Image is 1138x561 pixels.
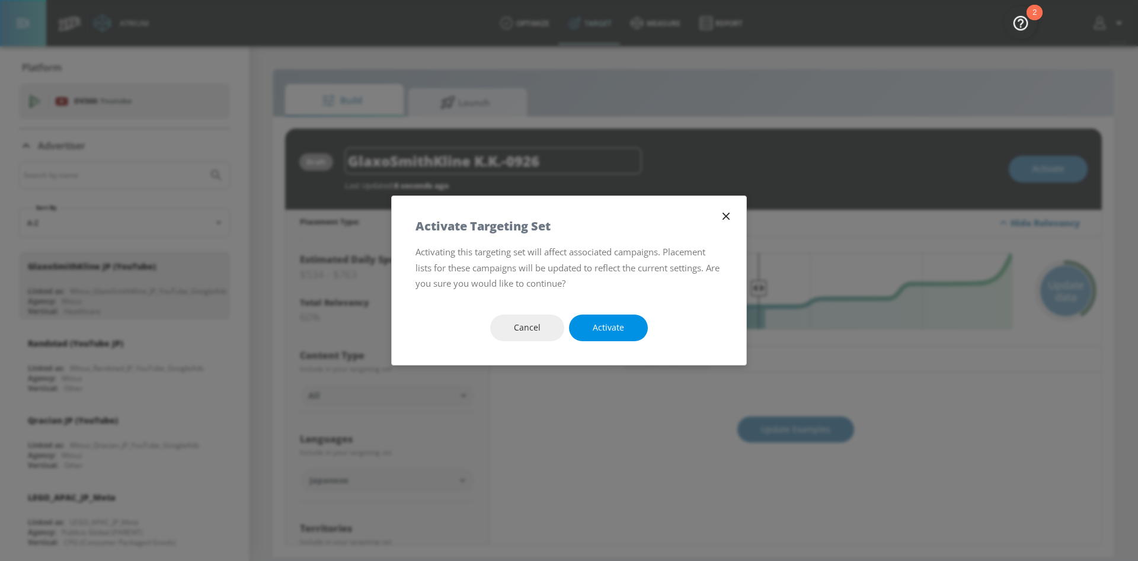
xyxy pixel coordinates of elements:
h5: Activate Targeting Set [415,220,551,232]
span: Activate [593,320,624,335]
p: Activating this targeting set will affect associated campaigns. Placement lists for these campaig... [415,244,723,291]
span: Cancel [514,320,541,335]
div: 2 [1032,12,1037,28]
button: Open Resource Center, 2 new notifications [1004,6,1037,39]
button: Cancel [490,315,564,341]
button: Activate [569,315,648,341]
